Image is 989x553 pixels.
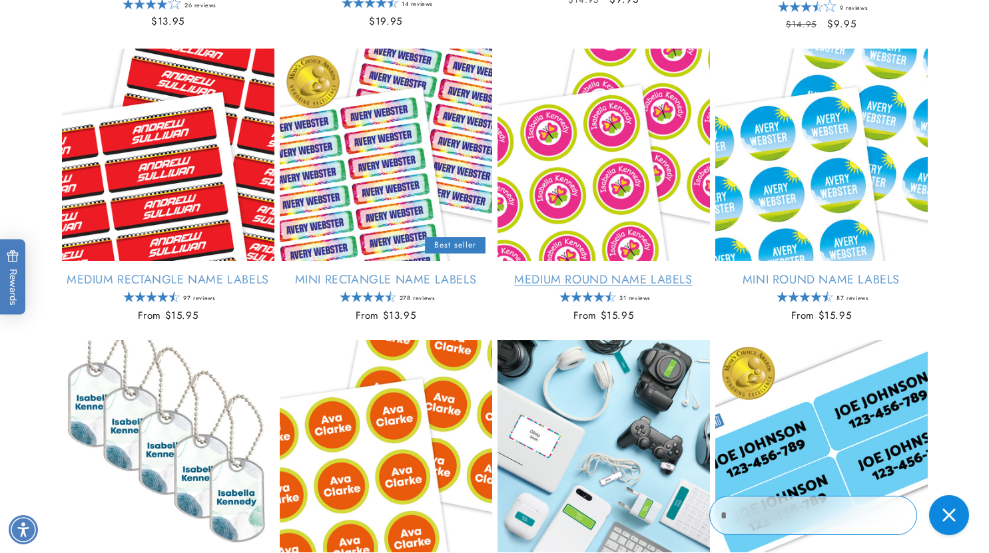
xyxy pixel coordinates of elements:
[715,272,928,287] a: Mini Round Name Labels
[280,272,492,287] a: Mini Rectangle Name Labels
[497,272,710,287] a: Medium Round Name Labels
[7,250,19,305] span: Rewards
[62,272,274,287] a: Medium Rectangle Name Labels
[709,490,976,540] iframe: Gorgias Floating Chat
[9,515,38,544] div: Accessibility Menu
